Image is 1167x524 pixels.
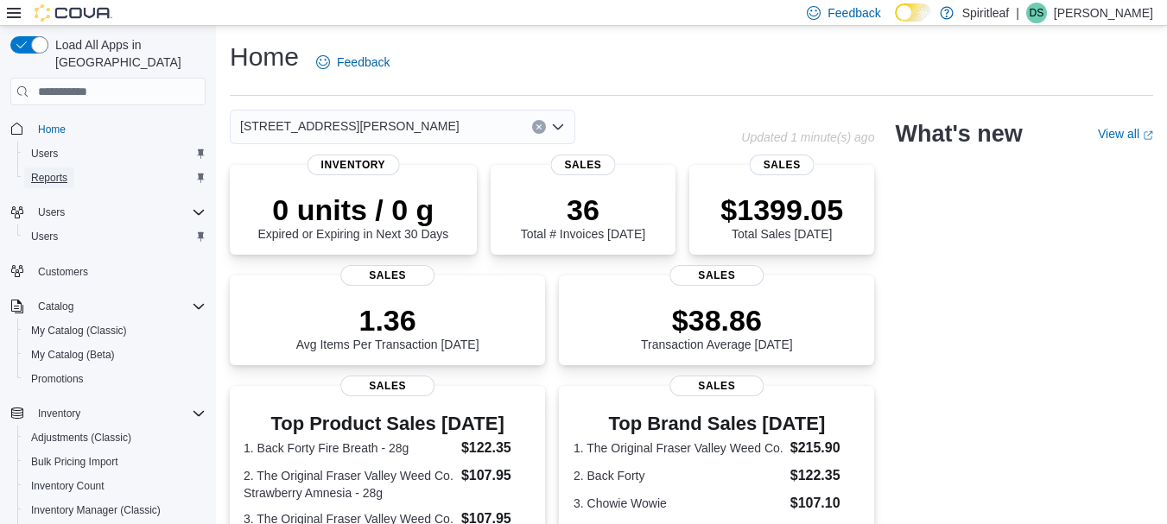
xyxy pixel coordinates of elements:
span: Customers [38,265,88,279]
dt: 3. Chowie Wowie [574,495,783,512]
a: My Catalog (Classic) [24,320,134,341]
div: Expired or Expiring in Next 30 Days [257,193,448,241]
span: Load All Apps in [GEOGRAPHIC_DATA] [48,36,206,71]
p: [PERSON_NAME] [1054,3,1153,23]
span: [STREET_ADDRESS][PERSON_NAME] [240,116,460,136]
span: Sales [340,376,435,396]
button: Promotions [17,367,212,391]
dd: $107.10 [790,493,860,514]
a: Inventory Manager (Classic) [24,500,168,521]
p: 36 [521,193,645,227]
div: Total Sales [DATE] [720,193,843,241]
a: Adjustments (Classic) [24,427,138,448]
span: Inventory [308,155,400,175]
span: Catalog [31,296,206,317]
button: My Catalog (Classic) [17,319,212,343]
button: Catalog [3,294,212,319]
span: Sales [669,376,764,396]
span: Reports [24,167,206,188]
button: Catalog [31,296,80,317]
div: Transaction Average [DATE] [641,303,793,351]
span: Sales [750,155,815,175]
span: Reports [31,171,67,185]
span: Bulk Pricing Import [24,451,206,472]
h2: What's new [895,120,1022,148]
span: My Catalog (Beta) [31,348,115,362]
span: Feedback [337,54,390,71]
div: Avg Items Per Transaction [DATE] [296,303,479,351]
a: Customers [31,262,95,282]
span: My Catalog (Beta) [24,344,206,365]
span: Sales [340,265,435,286]
p: | [1016,3,1019,23]
span: Users [24,143,206,164]
a: Users [24,143,65,164]
h3: Top Product Sales [DATE] [244,414,531,434]
span: Home [38,123,66,136]
span: My Catalog (Classic) [24,320,206,341]
a: Home [31,119,73,140]
svg: External link [1143,130,1153,141]
button: Bulk Pricing Import [17,450,212,474]
span: Users [31,230,58,243]
p: 1.36 [296,303,479,338]
span: Adjustments (Classic) [31,431,131,445]
button: Users [17,142,212,166]
dt: 1. Back Forty Fire Breath - 28g [244,439,454,457]
button: Inventory [3,401,212,426]
span: Inventory [38,407,80,420]
button: Inventory Count [17,474,212,498]
a: View allExternal link [1098,127,1153,141]
span: Sales [550,155,615,175]
span: Catalog [38,300,73,313]
button: Users [3,200,212,224]
span: Users [31,202,206,223]
dd: $122.35 [461,438,531,458]
a: My Catalog (Beta) [24,344,122,365]
span: My Catalog (Classic) [31,324,127,338]
div: Total # Invoices [DATE] [521,193,645,241]
a: Bulk Pricing Import [24,451,125,472]
button: Users [17,224,212,249]
dd: $215.90 [790,438,860,458]
span: Customers [31,261,206,282]
p: Updated 1 minute(s) ago [741,130,874,144]
span: Inventory Count [24,476,206,496]
button: Inventory [31,403,87,424]
h1: Home [230,40,299,74]
button: Users [31,202,72,223]
p: $1399.05 [720,193,843,227]
button: Open list of options [551,120,565,134]
span: Bulk Pricing Import [31,455,118,469]
span: Inventory Manager (Classic) [31,503,161,517]
button: My Catalog (Beta) [17,343,212,367]
button: Clear input [532,120,546,134]
a: Reports [24,167,74,188]
a: Users [24,226,65,247]
span: Inventory [31,403,206,424]
span: Feedback [828,4,880,22]
dd: $107.95 [461,465,531,486]
button: Reports [17,166,212,190]
a: Promotions [24,369,91,389]
p: Spiritleaf [962,3,1009,23]
span: Promotions [31,372,84,386]
span: Users [31,147,58,161]
p: $38.86 [641,303,793,338]
dt: 1. The Original Fraser Valley Weed Co. [574,439,783,457]
button: Inventory Manager (Classic) [17,498,212,522]
span: Users [38,205,65,219]
span: Adjustments (Classic) [24,427,206,448]
button: Customers [3,259,212,284]
div: Danielle S [1026,3,1047,23]
a: Inventory Count [24,476,111,496]
span: Users [24,226,206,247]
span: Home [31,117,206,139]
button: Adjustments (Classic) [17,426,212,450]
input: Dark Mode [895,3,931,22]
dd: $122.35 [790,465,860,486]
img: Cova [35,4,112,22]
span: DS [1030,3,1044,23]
button: Home [3,116,212,141]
